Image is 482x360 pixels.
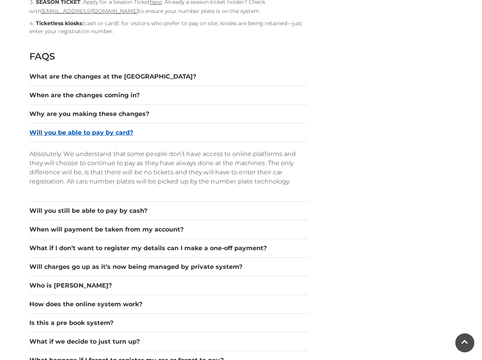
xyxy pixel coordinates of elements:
button: What are the changes at the [GEOGRAPHIC_DATA]? [29,72,308,81]
a: [EMAIL_ADDRESS][DOMAIN_NAME] [41,8,138,14]
button: Is this a pre book system? [29,318,308,328]
button: Will you be able to pay by card? [29,128,308,137]
button: When will payment be taken from my account? [29,225,308,234]
strong: Ticketless kiosks [36,20,82,27]
p: Absolutely. We understand that some people don’t have access to online platforms and they will ch... [29,149,308,186]
button: How does the online system work? [29,300,308,309]
button: Why are you making these changes? [29,109,308,119]
li: (cash or card): for visitors who prefer to pay on site, kiosks are being retained—just enter your... [29,19,308,35]
button: What if I don’t want to register my details can I make a one-off payment? [29,244,308,253]
button: Who is [PERSON_NAME]? [29,281,308,290]
button: What if we decide to just turn up? [29,337,308,346]
button: When are the changes coming in? [29,91,308,100]
button: Will charges go up as it’s now being managed by private system? [29,262,308,272]
button: Will you still be able to pay by cash? [29,206,308,215]
h2: FAQS [29,51,308,62]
